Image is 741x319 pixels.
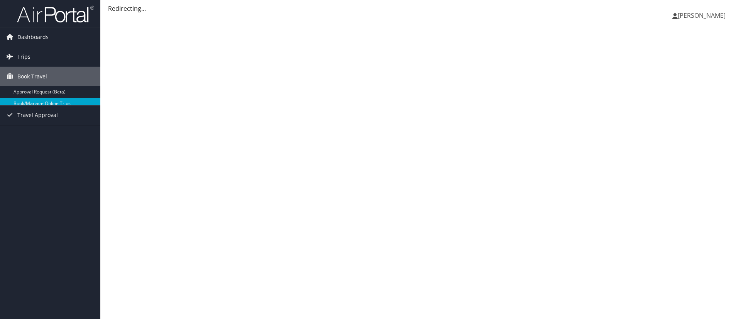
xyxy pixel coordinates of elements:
[108,4,733,13] div: Redirecting...
[678,11,726,20] span: [PERSON_NAME]
[17,105,58,125] span: Travel Approval
[17,67,47,86] span: Book Travel
[17,5,94,23] img: airportal-logo.png
[672,4,733,27] a: [PERSON_NAME]
[17,27,49,47] span: Dashboards
[17,47,30,66] span: Trips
